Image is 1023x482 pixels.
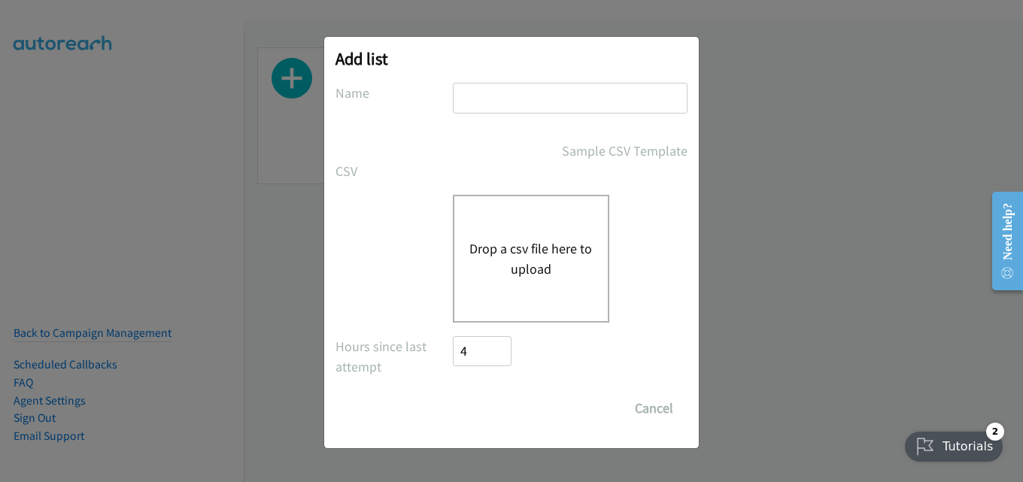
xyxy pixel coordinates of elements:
label: Hours since last attempt [335,336,453,377]
button: Drop a csv file here to upload [469,238,593,279]
label: Name [335,83,453,103]
iframe: Checklist [896,417,1012,471]
h2: Add list [335,48,688,69]
button: Cancel [621,393,688,423]
label: CSV [335,161,453,181]
a: Sample CSV Template [562,141,688,161]
iframe: Resource Center [979,181,1023,301]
